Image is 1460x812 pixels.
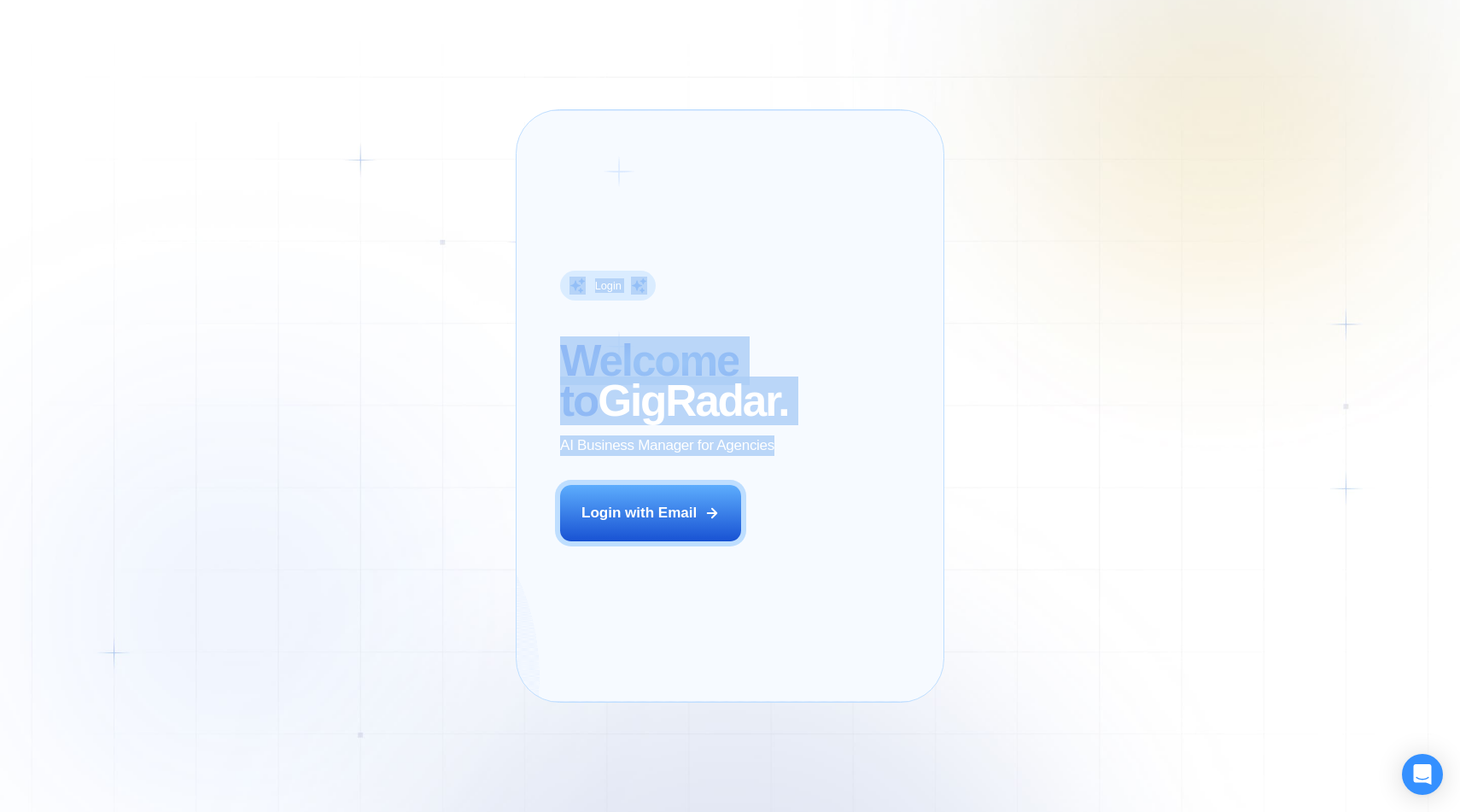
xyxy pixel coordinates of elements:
h2: ‍ GigRadar. [560,341,788,421]
p: AI Business Manager for Agencies [560,435,774,456]
span: Welcome to [560,336,739,425]
button: Login with Email [560,485,741,541]
div: Open Intercom Messenger [1402,754,1443,795]
div: Login with Email [581,503,697,523]
div: Login [595,278,622,293]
